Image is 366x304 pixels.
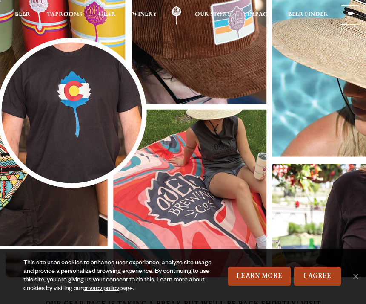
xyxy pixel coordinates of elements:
[166,6,187,25] a: Odell Home
[23,259,217,293] div: This site uses cookies to enhance user experience, analyze site usage and provide a personalized ...
[228,267,291,286] a: Learn More
[247,11,272,18] span: Impact
[47,6,82,25] a: Taprooms
[195,11,231,18] span: Our Story
[294,267,341,286] a: I Agree
[288,6,328,25] a: Beer Finder
[98,6,116,25] a: Gear
[132,6,157,25] a: Winery
[15,6,30,25] a: Beer
[132,11,157,18] span: Winery
[47,11,82,18] span: Taprooms
[98,11,116,18] span: Gear
[83,286,119,292] a: privacy policy
[15,11,30,18] span: Beer
[288,11,328,18] span: Beer Finder
[195,6,231,25] a: Our Story
[351,272,360,281] span: No
[247,6,272,25] a: Impact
